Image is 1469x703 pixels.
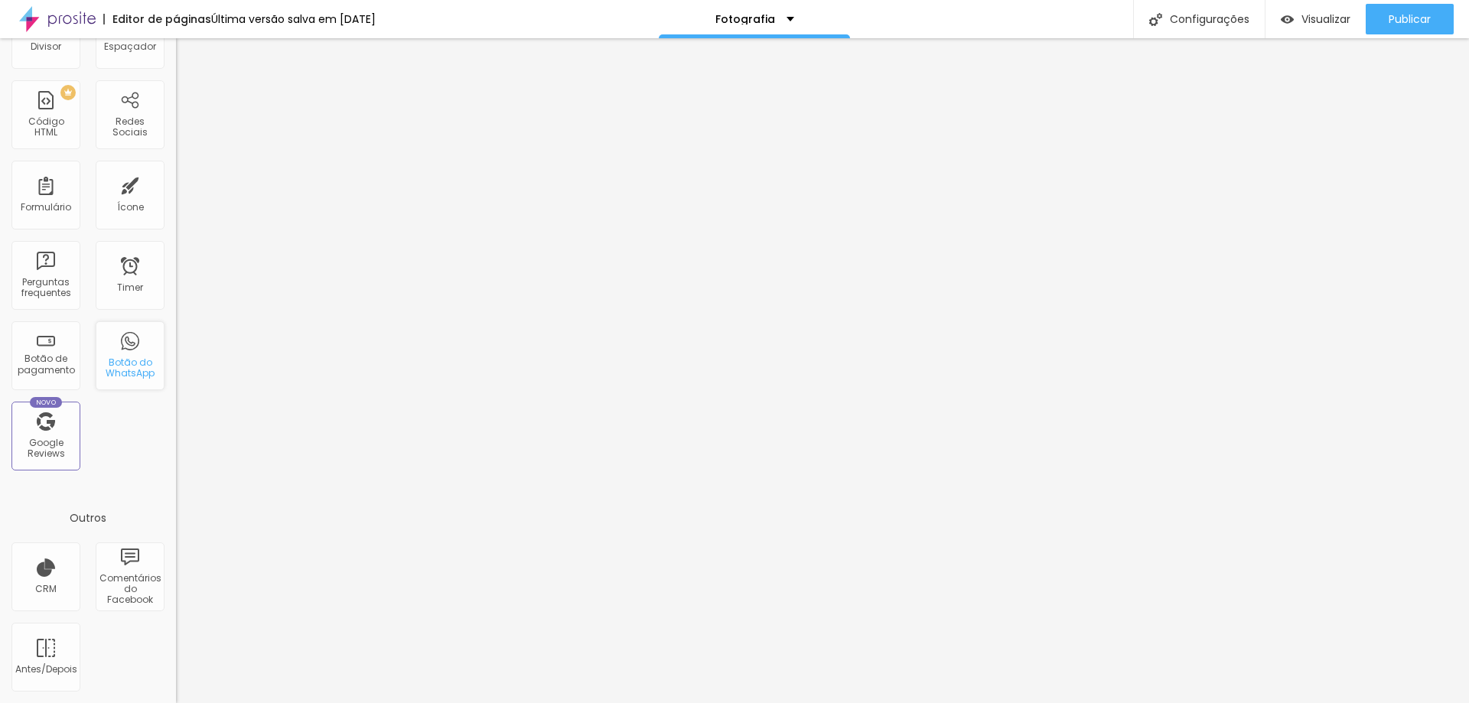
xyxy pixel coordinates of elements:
p: Fotografia [715,14,775,24]
div: Google Reviews [15,438,76,460]
div: Última versão salva em [DATE] [211,14,376,24]
div: Timer [117,282,143,293]
div: Novo [30,397,63,408]
img: Icone [1149,13,1162,26]
div: Antes/Depois [15,664,76,675]
span: Visualizar [1301,13,1350,25]
div: Formulário [21,202,71,213]
img: view-1.svg [1281,13,1294,26]
div: Perguntas frequentes [15,277,76,299]
div: Comentários do Facebook [99,573,160,606]
div: Botão de pagamento [15,353,76,376]
div: Ícone [117,202,144,213]
div: Botão do WhatsApp [99,357,160,379]
div: Espaçador [104,41,156,52]
div: Código HTML [15,116,76,138]
span: Publicar [1389,13,1431,25]
div: CRM [35,584,57,594]
div: Redes Sociais [99,116,160,138]
div: Editor de páginas [103,14,211,24]
button: Visualizar [1265,4,1366,34]
div: Divisor [31,41,61,52]
button: Publicar [1366,4,1454,34]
